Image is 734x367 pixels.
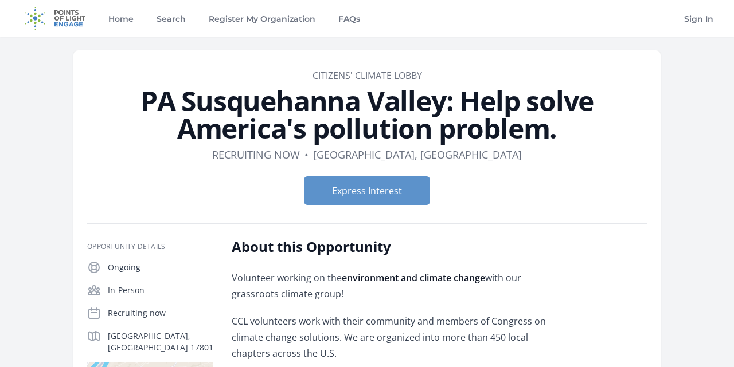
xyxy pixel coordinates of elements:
[232,238,567,256] h2: About this Opportunity
[342,271,485,284] strong: environment and climate change
[87,87,647,142] h1: PA Susquehanna Valley: Help solve America's pollution problem.
[304,147,309,163] div: •
[108,262,213,273] p: Ongoing
[108,330,213,353] p: [GEOGRAPHIC_DATA], [GEOGRAPHIC_DATA] 17801
[232,270,567,302] p: Volunteer working on the with our grassroots climate group!
[108,307,213,319] p: Recruiting now
[304,176,430,205] button: Express Interest
[232,313,567,361] p: CCL volunteers work with their community and members of Congress on climate change solutions. We ...
[108,285,213,296] p: In-Person
[212,147,300,163] dd: Recruiting now
[313,69,422,82] a: Citizens' Climate Lobby
[87,242,213,251] h3: Opportunity Details
[313,147,522,163] dd: [GEOGRAPHIC_DATA], [GEOGRAPHIC_DATA]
